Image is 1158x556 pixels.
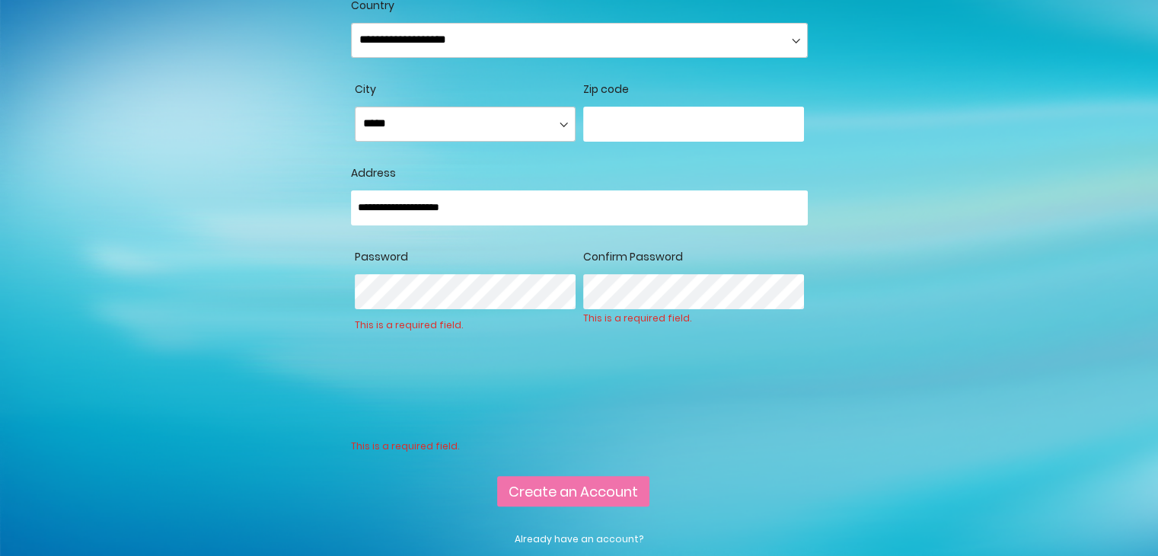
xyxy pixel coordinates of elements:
button: Create an Account [497,476,649,506]
span: Address [351,165,396,181]
iframe: reCAPTCHA [351,379,582,438]
span: Zip code [583,81,629,97]
span: Password [355,249,408,264]
div: This is a required field. [583,312,691,325]
p: Already have an account? [351,532,808,546]
span: City [355,81,376,97]
div: This is a required field. [351,439,459,453]
span: Create an Account [509,482,638,501]
div: This is a required field. [355,318,463,331]
span: Confirm Password [583,249,683,264]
